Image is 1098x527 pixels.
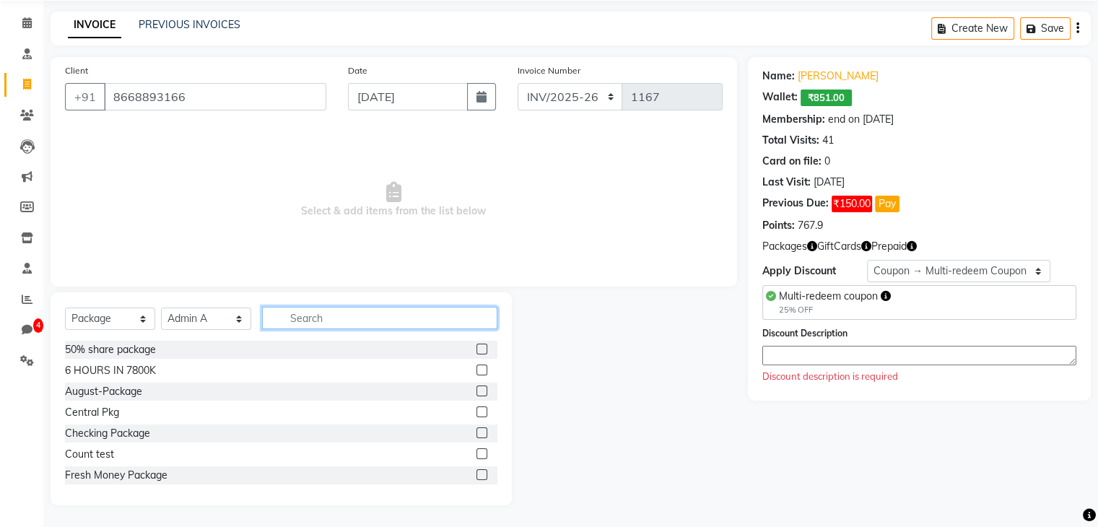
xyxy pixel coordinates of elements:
[817,239,861,254] span: GiftCards
[65,384,142,399] div: August-Package
[762,90,798,106] div: Wallet:
[762,133,819,148] div: Total Visits:
[762,239,807,254] span: Packages
[822,133,834,148] div: 41
[68,12,121,38] a: INVOICE
[65,342,156,357] div: 50% share package
[779,289,878,302] span: Multi-redeem coupon
[762,175,811,190] div: Last Visit:
[4,318,39,342] a: 4
[65,64,88,77] label: Client
[762,196,829,212] div: Previous Due:
[828,112,894,127] div: end on [DATE]
[762,112,825,127] div: Membership:
[798,218,823,233] div: 767.9
[33,318,43,333] span: 4
[762,154,822,169] div: Card on file:
[798,69,879,84] a: [PERSON_NAME]
[832,196,872,212] span: ₹150.00
[348,64,367,77] label: Date
[801,90,852,106] span: ₹851.00
[1020,17,1071,40] button: Save
[762,263,867,279] div: Apply Discount
[262,307,497,329] input: Search
[762,218,795,233] div: Points:
[871,239,907,254] span: Prepaid
[824,154,830,169] div: 0
[518,64,580,77] label: Invoice Number
[104,83,326,110] input: Search by Name/Mobile/Email/Code
[762,370,1076,384] div: Discount description is required
[931,17,1014,40] button: Create New
[65,128,723,272] span: Select & add items from the list below
[65,363,156,378] div: 6 HOURS IN 7800K
[65,468,167,483] div: Fresh Money Package
[65,447,114,462] div: Count test
[65,426,150,441] div: Checking Package
[779,304,891,316] div: 25% OFF
[139,18,240,31] a: PREVIOUS INVOICES
[814,175,845,190] div: [DATE]
[762,327,848,340] label: Discount Description
[65,405,119,420] div: Central Pkg
[762,69,795,84] div: Name:
[875,196,899,212] button: Pay
[65,83,105,110] button: +91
